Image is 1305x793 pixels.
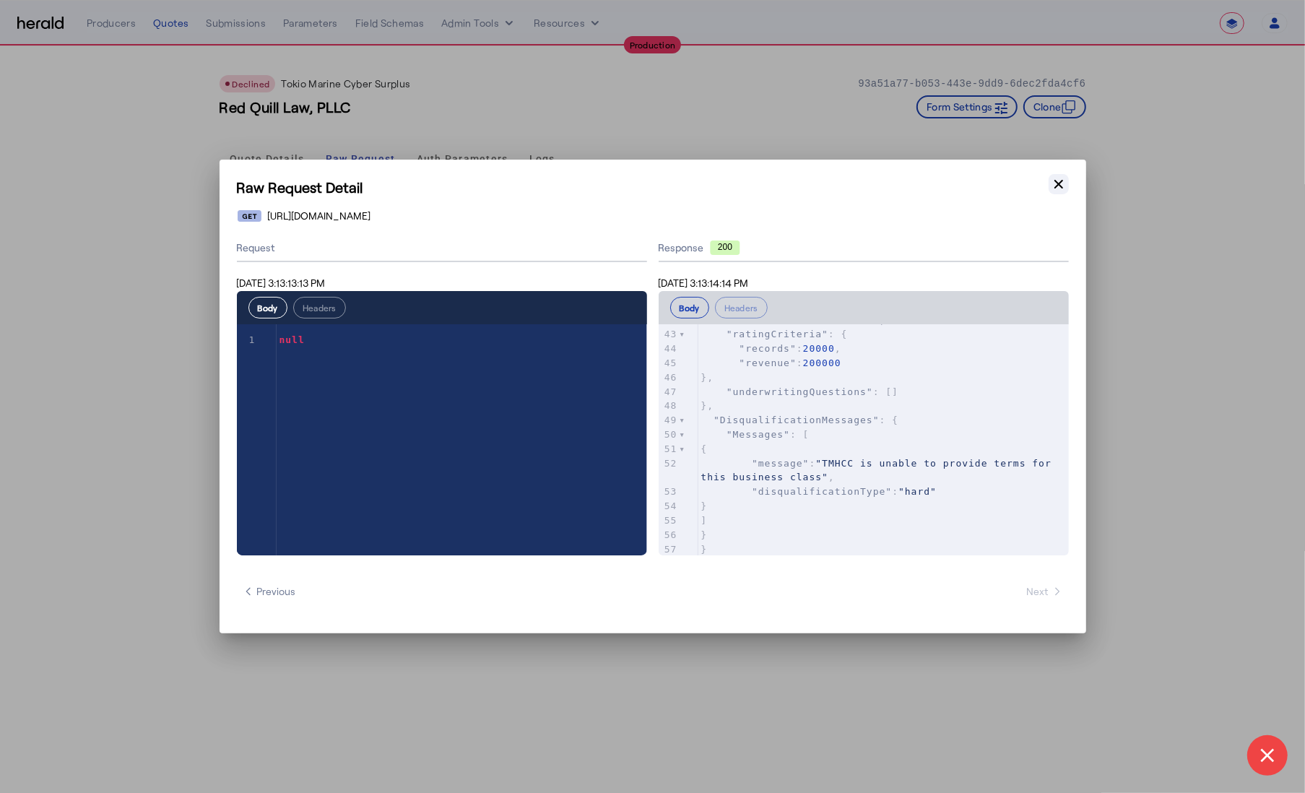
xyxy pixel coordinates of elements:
h1: Raw Request Detail [237,177,1069,197]
span: 20000 [803,343,835,354]
div: 57 [659,542,680,557]
span: } [701,544,708,555]
div: 50 [659,428,680,442]
div: 55 [659,513,680,528]
span: "effectiveDate" [727,315,822,326]
span: [DATE] 3:13:13:13 PM [237,277,326,289]
span: 200000 [803,357,841,368]
button: Next [1021,578,1069,604]
span: "underwritingQuestions" [727,386,873,397]
span: : [701,357,841,368]
div: Request [237,235,647,262]
span: "records" [739,343,796,354]
span: } [701,529,708,540]
div: 53 [659,485,680,499]
div: 44 [659,342,680,356]
span: "message" [752,458,809,469]
span: [URL][DOMAIN_NAME] [267,209,370,223]
span: "Messages" [727,429,790,440]
span: "[DATE]" [828,315,880,326]
span: "hard" [898,486,937,497]
span: : { [701,415,899,425]
div: 1 [237,333,258,347]
div: 49 [659,413,680,428]
span: "disqualificationType" [752,486,892,497]
span: : , [701,458,1058,483]
button: Body [670,297,709,318]
button: Body [248,297,287,318]
span: : { [701,329,848,339]
div: Response [659,240,1069,255]
div: 45 [659,356,680,370]
span: [DATE] 3:13:14:14 PM [659,277,749,289]
span: Next [1027,584,1063,599]
span: "ratingCriteria" [727,329,828,339]
text: 200 [717,242,732,252]
span: : , [701,343,841,354]
button: Headers [293,297,346,318]
button: Headers [715,297,768,318]
span: Previous [243,584,296,599]
span: : [] [701,386,899,397]
span: "TMHCC is unable to provide terms for this business class" [701,458,1058,483]
span: "revenue" [739,357,796,368]
span: : , [701,315,886,326]
div: 47 [659,385,680,399]
div: 43 [659,327,680,342]
span: }, [701,372,714,383]
div: 52 [659,456,680,471]
span: : [ [701,429,810,440]
button: Previous [237,578,302,604]
span: }, [701,400,714,411]
span: null [279,334,305,345]
span: } [701,500,708,511]
span: { [701,443,708,454]
span: : [701,486,937,497]
div: 48 [659,399,680,413]
div: 51 [659,442,680,456]
div: 56 [659,528,680,542]
div: 54 [659,499,680,513]
span: ] [701,515,708,526]
span: "DisqualificationMessages" [714,415,880,425]
div: 46 [659,370,680,385]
